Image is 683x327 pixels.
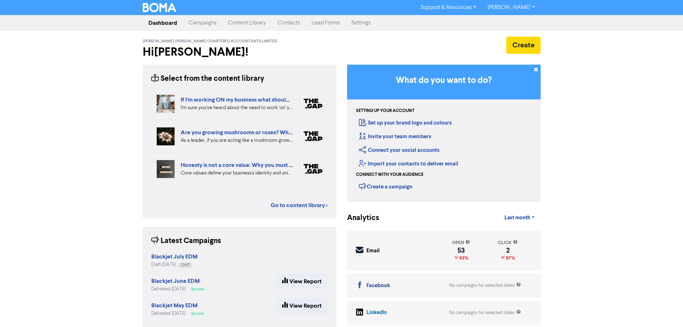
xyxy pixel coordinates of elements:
a: Support & Resources [415,2,482,13]
a: View Report [276,274,328,289]
div: I’m sure you’ve heard about the need to work ‘on’ your business as well as working ‘in’ your busi... [181,104,293,112]
img: thegap [304,164,322,174]
a: View Report [276,298,328,313]
iframe: Chat Widget [647,293,683,327]
h2: Hi [PERSON_NAME] ! [143,45,336,59]
div: Delivered [DATE] [151,286,207,293]
div: As a leader, if you are acting like a mushroom grower you’re unlikely to have a clear plan yourse... [181,137,293,144]
a: Are you growing mushrooms or roses? Why you should lead like a gardener, not a grower [181,129,407,136]
div: Delivered [DATE] [151,310,207,317]
strong: Blackjet May EDM [151,302,198,309]
div: LinkedIn [366,309,387,317]
a: Lead Forms [306,16,346,30]
a: Set up your brand logo and colours [359,120,452,126]
a: If I’m working ON my business what should I be doing? [181,96,318,103]
a: Invite your team members [359,133,431,140]
div: click [498,239,518,246]
a: Dashboard [143,16,183,30]
span: Last month [504,215,530,221]
a: Settings [346,16,376,30]
button: Create [506,37,541,54]
div: No campaigns for selected dates [449,282,521,289]
strong: Blackjet July EDM [151,253,198,260]
img: thegap [304,99,322,108]
span: Draft [181,263,189,267]
div: Setting up your account [356,108,414,114]
div: Select from the content library [151,73,264,84]
div: 2 [498,248,518,253]
a: Honesty is not a core value: Why you must dare to stand out [181,162,333,169]
div: Core values define your business's identity and uniqueness. Focusing on distinct values that refl... [181,169,293,177]
a: [PERSON_NAME] [482,2,540,13]
span: 93% [458,255,468,261]
div: Latest Campaigns [151,235,221,247]
div: No campaigns for selected dates [449,309,521,316]
a: Last month [499,211,540,225]
a: Import your contacts to deliver email [359,160,458,167]
div: Create a campaign [359,181,412,192]
a: Go to content library > [271,201,328,210]
span: 97% [504,255,515,261]
a: Content Library [222,16,272,30]
div: Facebook [366,282,390,290]
a: Contacts [272,16,306,30]
a: Blackjet May EDM [151,303,198,309]
div: 53 [452,248,470,253]
span: Success [191,312,204,316]
a: Blackjet July EDM [151,254,198,260]
div: Analytics [347,212,370,224]
div: Email [366,247,380,255]
h3: What do you want to do? [358,75,530,86]
img: BOMA Logo [143,3,176,12]
div: Connect with your audience [356,172,423,178]
img: thegap [304,131,322,141]
div: Getting Started in BOMA [347,65,541,202]
a: Connect your social accounts [359,147,440,154]
div: Draft [DATE] [151,261,198,268]
span: [PERSON_NAME] [PERSON_NAME] Chartered Accountants Limited [143,39,277,44]
a: Campaigns [183,16,222,30]
strong: Blackjet June EDM [151,277,200,285]
div: open [452,239,470,246]
span: Success [191,288,204,291]
a: Blackjet June EDM [151,279,200,284]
